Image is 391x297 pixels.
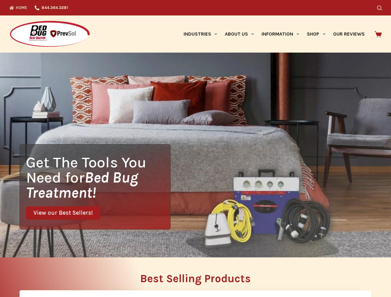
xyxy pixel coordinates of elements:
i: Bed Bug Treatment! [26,169,138,201]
h2: Best Selling Products [20,273,371,284]
a: View our Best Sellers! [26,206,100,220]
a: Industries [180,15,221,53]
button: Search [377,6,382,10]
a: Shop [303,15,329,53]
span: View our Best Sellers! [33,210,93,216]
nav: Primary [180,15,368,53]
a: About Us [221,15,258,53]
h1: Get The Tools You Need for [26,155,170,200]
img: Prevsol/Bed Bug Heat Doctor [9,20,90,48]
a: Information [258,15,303,53]
a: Our Reviews [329,15,368,53]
